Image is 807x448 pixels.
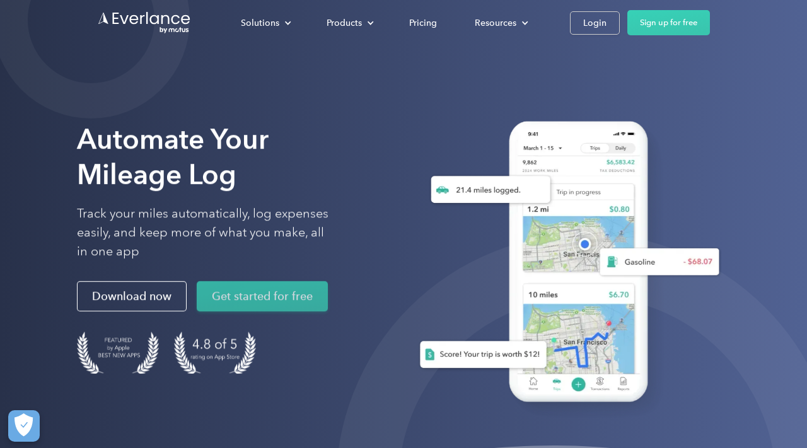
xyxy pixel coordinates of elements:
div: Solutions [241,15,279,31]
div: Products [327,15,362,31]
img: Badge for Featured by Apple Best New Apps [77,332,159,374]
img: Everlance, mileage tracker app, expense tracking app [400,108,729,421]
img: 4.9 out of 5 stars on the app store [174,332,256,374]
a: Go to homepage [97,11,192,35]
div: Products [314,12,384,34]
a: Download now [77,282,187,312]
a: Get started for free [197,282,328,312]
strong: Automate Your Mileage Log [77,122,269,191]
div: Resources [462,12,538,34]
a: Pricing [397,12,450,34]
div: Resources [475,15,516,31]
div: Pricing [409,15,437,31]
p: Track your miles automatically, log expenses easily, and keep more of what you make, all in one app [77,205,329,261]
div: Login [583,15,607,31]
a: Login [570,11,620,35]
div: Solutions [228,12,301,34]
a: Sign up for free [627,10,710,35]
button: Cookies Settings [8,410,40,442]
